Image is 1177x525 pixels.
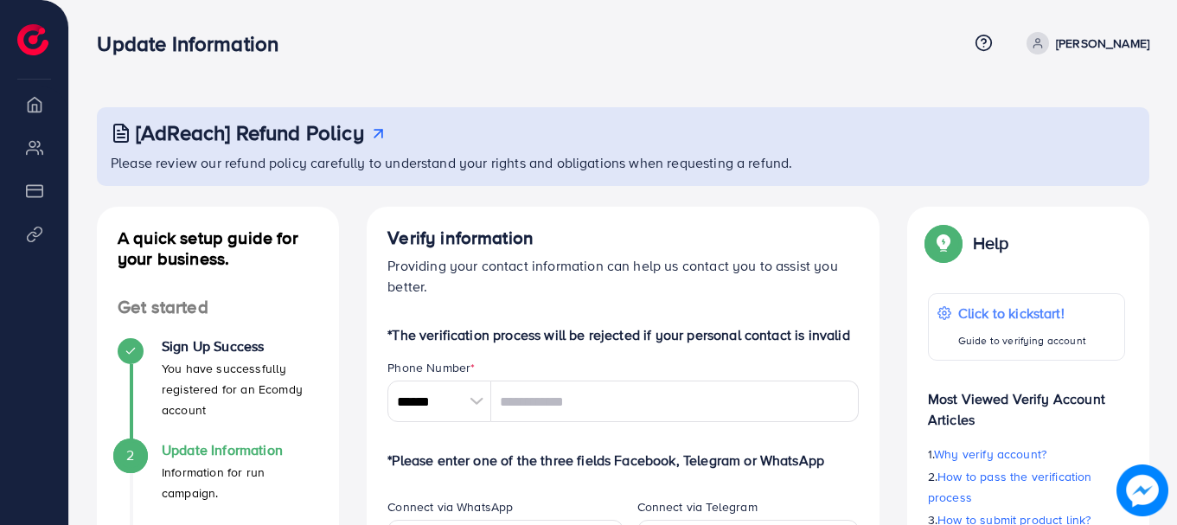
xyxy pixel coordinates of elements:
label: Connect via WhatsApp [387,498,513,515]
a: [PERSON_NAME] [1020,32,1149,54]
h4: Verify information [387,227,859,249]
img: Popup guide [928,227,959,259]
p: Most Viewed Verify Account Articles [928,375,1125,430]
p: Help [973,233,1009,253]
p: *The verification process will be rejected if your personal contact is invalid [387,324,859,345]
p: Information for run campaign. [162,462,318,503]
h4: Sign Up Success [162,338,318,355]
p: Guide to verifying account [958,330,1086,351]
p: You have successfully registered for an Ecomdy account [162,358,318,420]
span: How to pass the verification process [928,468,1092,506]
img: image [1116,464,1168,516]
p: Click to kickstart! [958,303,1086,323]
label: Connect via Telegram [637,498,758,515]
h3: [AdReach] Refund Policy [136,120,364,145]
p: [PERSON_NAME] [1056,33,1149,54]
p: 1. [928,444,1125,464]
li: Sign Up Success [97,338,339,442]
span: 2 [126,445,134,465]
p: *Please enter one of the three fields Facebook, Telegram or WhatsApp [387,450,859,471]
label: Phone Number [387,359,475,376]
span: Why verify account? [934,445,1046,463]
h4: A quick setup guide for your business. [97,227,339,269]
h4: Get started [97,297,339,318]
h3: Update Information [97,31,292,56]
h4: Update Information [162,442,318,458]
p: Please review our refund policy carefully to understand your rights and obligations when requesti... [111,152,1139,173]
p: 2. [928,466,1125,508]
img: logo [17,24,48,55]
p: Providing your contact information can help us contact you to assist you better. [387,255,859,297]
